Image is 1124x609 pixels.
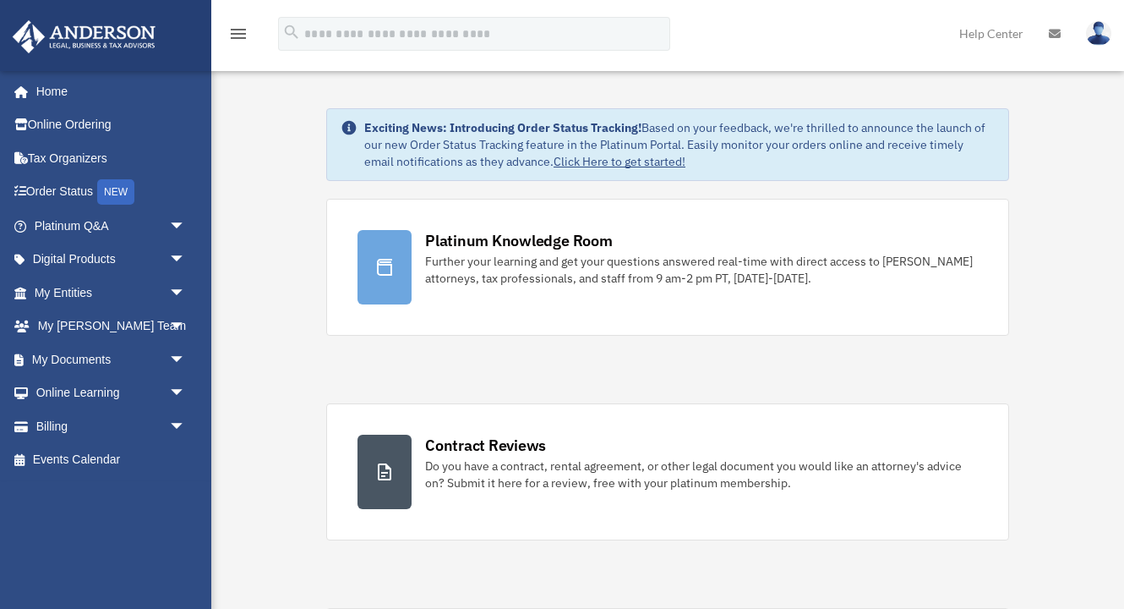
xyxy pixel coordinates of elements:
[8,20,161,53] img: Anderson Advisors Platinum Portal
[12,376,211,410] a: Online Learningarrow_drop_down
[169,209,203,244] span: arrow_drop_down
[282,23,301,41] i: search
[12,243,211,277] a: Digital Productsarrow_drop_down
[228,24,248,44] i: menu
[425,435,546,456] div: Contract Reviews
[364,119,995,170] div: Based on your feedback, we're thrilled to announce the launch of our new Order Status Tracking fe...
[97,179,134,205] div: NEW
[364,120,641,135] strong: Exciting News: Introducing Order Status Tracking!
[169,243,203,277] span: arrow_drop_down
[12,343,211,376] a: My Documentsarrow_drop_down
[425,230,613,251] div: Platinum Knowledge Room
[425,458,978,491] div: Do you have a contract, rental agreement, or other legal document you would like an attorney's ad...
[1086,21,1111,46] img: User Pic
[12,310,211,343] a: My [PERSON_NAME] Teamarrow_drop_down
[12,74,203,108] a: Home
[326,403,1009,540] a: Contract Reviews Do you have a contract, rental agreement, or other legal document you would like...
[169,310,203,344] span: arrow_drop_down
[12,443,211,477] a: Events Calendar
[169,276,203,310] span: arrow_drop_down
[12,141,211,175] a: Tax Organizers
[169,376,203,411] span: arrow_drop_down
[425,253,978,287] div: Further your learning and get your questions answered real-time with direct access to [PERSON_NAM...
[12,175,211,210] a: Order StatusNEW
[12,108,211,142] a: Online Ordering
[12,209,211,243] a: Platinum Q&Aarrow_drop_down
[228,30,248,44] a: menu
[326,199,1009,336] a: Platinum Knowledge Room Further your learning and get your questions answered real-time with dire...
[169,409,203,444] span: arrow_drop_down
[12,276,211,310] a: My Entitiesarrow_drop_down
[554,154,685,169] a: Click Here to get started!
[12,409,211,443] a: Billingarrow_drop_down
[169,343,203,377] span: arrow_drop_down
